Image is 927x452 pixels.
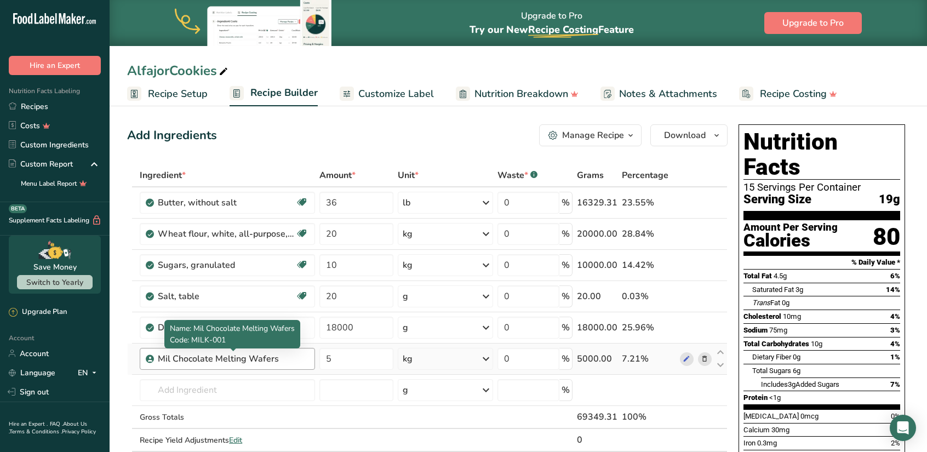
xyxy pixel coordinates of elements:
[890,326,900,334] span: 3%
[9,307,67,318] div: Upgrade Plan
[577,433,617,447] div: 0
[622,196,676,209] div: 23.55%
[33,261,77,273] div: Save Money
[764,12,862,34] button: Upgrade to Pro
[170,335,226,345] span: Code: MILK-001
[743,439,756,447] span: Iron
[783,312,801,321] span: 10mg
[743,312,781,321] span: Cholesterol
[17,275,93,289] button: Switch to Yearly
[403,259,413,272] div: kg
[127,127,217,145] div: Add Ingredients
[229,435,242,445] span: Edit
[403,321,408,334] div: g
[622,227,676,241] div: 28.84%
[456,82,579,106] a: Nutrition Breakdown
[62,428,96,436] a: Privacy Policy
[743,393,768,402] span: Protein
[403,196,410,209] div: lb
[140,434,315,446] div: Recipe Yield Adjustments
[403,227,413,241] div: kg
[622,321,676,334] div: 25.96%
[743,256,900,269] section: % Daily Value *
[577,227,617,241] div: 20000.00
[577,321,617,334] div: 18000.00
[743,426,770,434] span: Calcium
[497,169,537,182] div: Waste
[9,363,55,382] a: Language
[622,169,668,182] span: Percentage
[577,352,617,365] div: 5000.00
[470,1,634,46] div: Upgrade to Pro
[650,124,728,146] button: Download
[403,352,413,365] div: kg
[577,259,617,272] div: 10000.00
[800,412,819,420] span: 0mcg
[158,259,295,272] div: Sugars, granulated
[127,61,230,81] div: AlfajorCookies
[796,285,803,294] span: 3g
[562,129,624,142] div: Manage Recipe
[879,193,900,207] span: 19g
[600,82,717,106] a: Notes & Attachments
[9,204,27,213] div: BETA
[782,299,789,307] span: 0g
[9,428,62,436] a: Terms & Conditions .
[752,285,794,294] span: Saturated Fat
[158,196,295,209] div: Butter, without salt
[761,380,839,388] span: Includes Added Sugars
[577,410,617,424] div: 69349.31
[577,169,604,182] span: Grams
[158,321,295,334] div: Dulce de Leche
[9,56,101,75] button: Hire an Expert
[739,82,837,106] a: Recipe Costing
[743,233,838,249] div: Calories
[793,367,800,375] span: 6g
[577,196,617,209] div: 16329.31
[403,384,408,397] div: g
[886,285,900,294] span: 14%
[470,23,634,36] span: Try our New Feature
[127,82,208,106] a: Recipe Setup
[664,129,706,142] span: Download
[760,87,827,101] span: Recipe Costing
[50,420,63,428] a: FAQ .
[890,353,900,361] span: 1%
[752,299,770,307] i: Trans
[319,169,356,182] span: Amount
[622,410,676,424] div: 100%
[474,87,568,101] span: Nutrition Breakdown
[890,272,900,280] span: 6%
[752,353,791,361] span: Dietary Fiber
[26,277,83,288] span: Switch to Yearly
[752,299,780,307] span: Fat
[782,16,844,30] span: Upgrade to Pro
[230,81,318,107] a: Recipe Builder
[158,352,295,365] div: Mil Chocolate Melting Wafers
[743,340,809,348] span: Total Carbohydrates
[170,323,295,334] span: Name: Mil Chocolate Melting Wafers
[769,326,787,334] span: 75mg
[743,222,838,233] div: Amount Per Serving
[743,272,772,280] span: Total Fat
[793,353,800,361] span: 0g
[890,380,900,388] span: 7%
[891,412,900,420] span: 0%
[890,340,900,348] span: 4%
[539,124,642,146] button: Manage Recipe
[9,420,87,436] a: About Us .
[577,290,617,303] div: 20.00
[158,290,295,303] div: Salt, table
[873,222,900,251] div: 80
[358,87,434,101] span: Customize Label
[743,182,900,193] div: 15 Servings Per Container
[788,380,796,388] span: 3g
[743,326,768,334] span: Sodium
[743,129,900,180] h1: Nutrition Facts
[528,23,598,36] span: Recipe Costing
[158,227,295,241] div: Wheat flour, white, all-purpose, self-rising, enriched
[622,290,676,303] div: 0.03%
[340,82,434,106] a: Customize Label
[140,379,315,401] input: Add Ingredient
[9,158,73,170] div: Custom Report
